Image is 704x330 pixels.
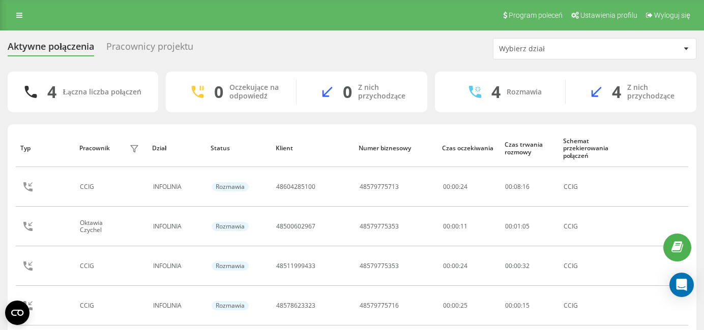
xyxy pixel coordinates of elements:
div: CCIG [564,183,624,190]
div: 48579775716 [360,302,399,309]
div: Rozmawia [507,88,542,96]
div: INFOLINIA [153,302,200,309]
div: 4 [612,82,621,102]
div: Dział [152,145,201,152]
div: INFOLINIA [153,183,200,190]
div: CCIG [80,183,97,190]
div: Oczekujące na odpowiedź [229,83,281,101]
span: 16 [522,182,530,191]
div: Wybierz dział [499,45,621,53]
div: Pracownicy projektu [106,41,193,57]
div: : : [505,262,530,270]
div: Z nich przychodzące [358,83,412,101]
div: 48579775353 [360,223,399,230]
div: Status [211,145,266,152]
span: 00 [505,261,512,270]
div: CCIG [80,302,97,309]
div: Rozmawia [212,182,249,191]
span: 00 [505,301,512,310]
div: : : [505,223,530,230]
div: 48511999433 [276,262,315,270]
div: Oktawia Czychel [80,219,127,234]
div: Aktywne połączenia [8,41,94,57]
div: 0 [214,82,223,102]
span: 01 [514,222,521,230]
div: Czas oczekiwania [442,145,495,152]
div: Czas trwania rozmowy [505,141,553,156]
span: 05 [522,222,530,230]
div: 48500602967 [276,223,315,230]
div: CCIG [564,302,624,309]
div: 00:00:24 [443,262,494,270]
div: Open Intercom Messenger [669,273,694,297]
div: Klient [276,145,349,152]
span: 15 [522,301,530,310]
div: 48604285100 [276,183,315,190]
div: 48578623323 [276,302,315,309]
span: 08 [514,182,521,191]
div: Łączna liczba połączeń [63,88,141,96]
span: 00 [514,301,521,310]
div: Typ [20,145,69,152]
div: 00:00:25 [443,302,494,309]
div: Rozmawia [212,261,249,271]
div: 00:00:11 [443,223,494,230]
div: Rozmawia [212,301,249,310]
div: 4 [47,82,56,102]
span: 00 [505,222,512,230]
div: CCIG [80,262,97,270]
div: INFOLINIA [153,223,200,230]
div: : : [505,302,530,309]
div: Rozmawia [212,222,249,231]
span: 00 [505,182,512,191]
span: Program poleceń [509,11,563,19]
div: : : [505,183,530,190]
div: 00:00:24 [443,183,494,190]
div: CCIG [564,262,624,270]
div: Pracownik [79,145,110,152]
div: Numer biznesowy [359,145,432,152]
span: 32 [522,261,530,270]
div: CCIG [564,223,624,230]
div: 48579775353 [360,262,399,270]
div: 48579775713 [360,183,399,190]
button: Open CMP widget [5,301,30,325]
div: 4 [491,82,501,102]
div: Schemat przekierowania połączeń [563,138,625,159]
div: Z nich przychodzące [627,83,681,101]
div: 0 [343,82,352,102]
span: Wyloguj się [654,11,690,19]
span: 00 [514,261,521,270]
span: Ustawienia profilu [580,11,637,19]
div: INFOLINIA [153,262,200,270]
